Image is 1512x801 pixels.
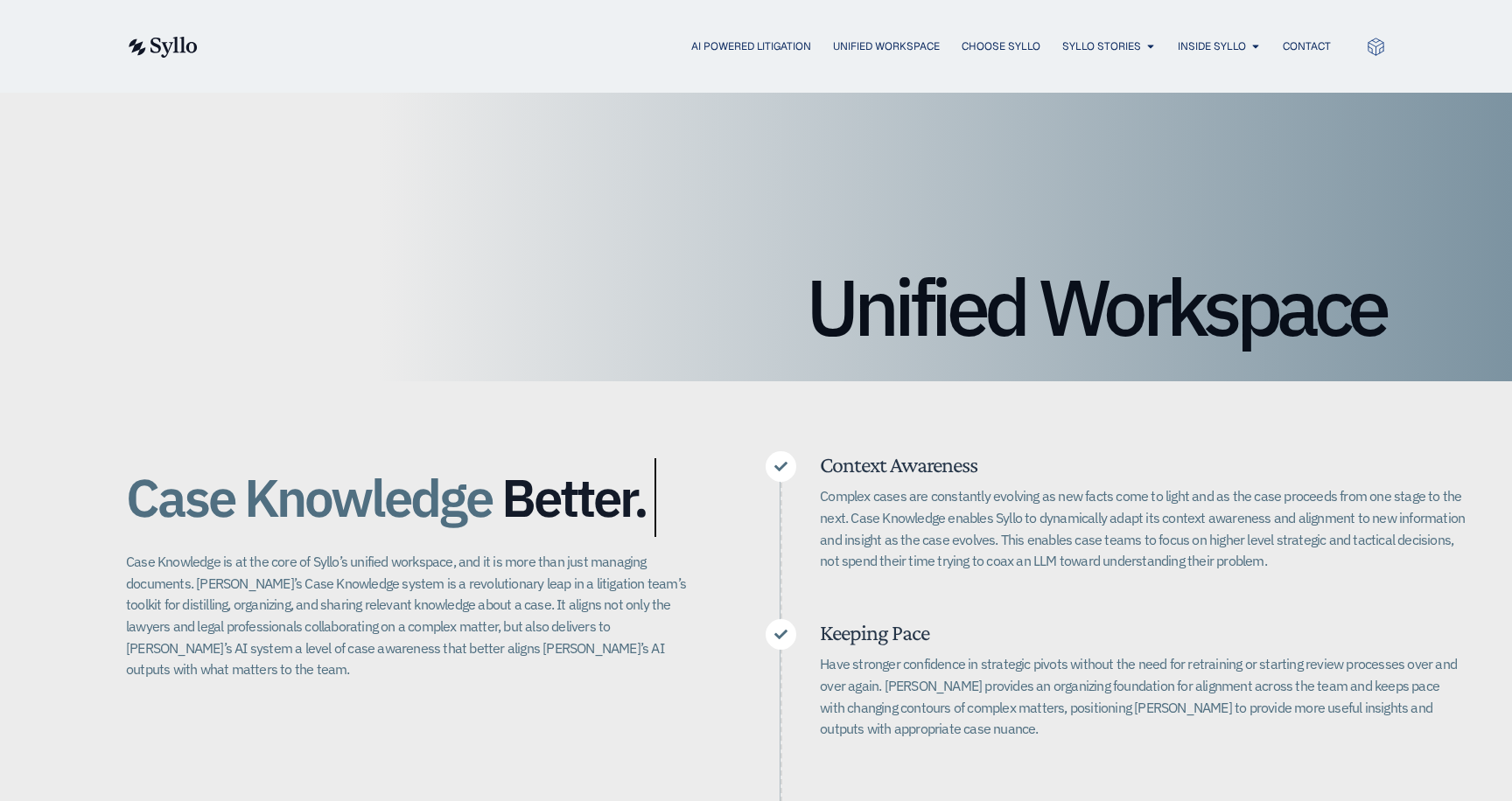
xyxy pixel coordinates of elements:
[233,38,1331,55] nav: Menu
[233,38,1331,55] div: Menu Toggle
[962,38,1040,54] a: Choose Syllo
[126,551,696,680] p: Case Knowledge is at the core of Syllo’s unified workspace, and it is more than just managing doc...
[820,653,1466,740] p: Have stronger confidence in strategic pivots without the need for retraining or starting review p...
[126,37,198,58] img: syllo
[833,38,940,54] a: Unified Workspace
[691,38,811,54] a: AI Powered Litigation
[1283,38,1331,54] a: Contact
[820,451,1466,478] h5: Context Awareness
[820,485,1466,572] p: Complex cases are constantly evolving as new facts come to light and as the case proceeds from on...
[1178,38,1246,54] a: Inside Syllo
[126,268,1386,346] h1: Unified Workspace
[820,619,1466,646] h5: Keeping Pace
[501,469,647,526] span: Better.
[126,458,492,537] span: Case Knowledge
[1062,38,1141,54] a: Syllo Stories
